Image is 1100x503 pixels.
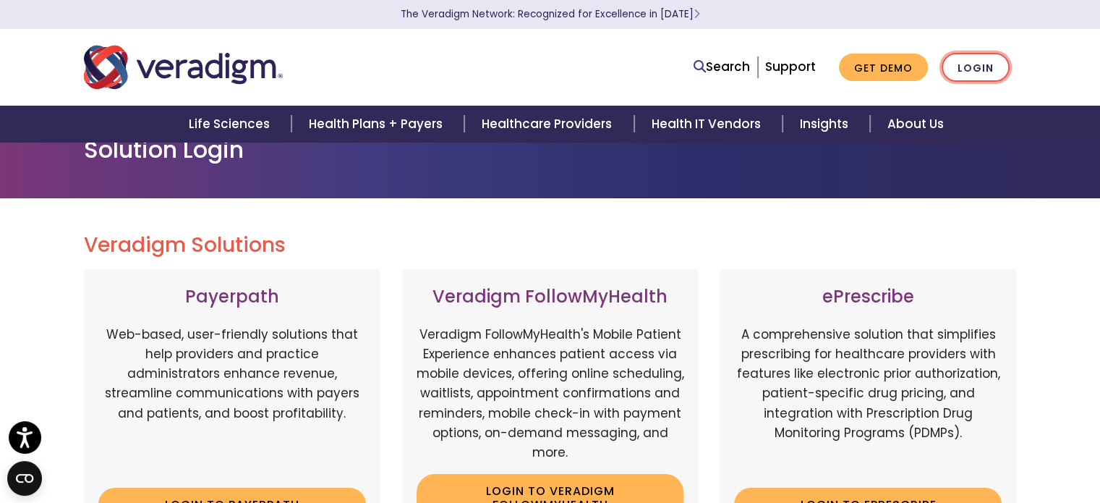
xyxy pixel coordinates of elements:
h3: Veradigm FollowMyHealth [417,287,684,308]
h1: Solution Login [84,136,1017,164]
a: Insights [783,106,870,143]
a: Healthcare Providers [464,106,634,143]
p: A comprehensive solution that simplifies prescribing for healthcare providers with features like ... [734,325,1002,477]
span: Learn More [694,7,700,21]
a: Search [694,57,750,77]
iframe: Drift Chat Widget [812,431,1083,486]
a: Get Demo [839,54,928,82]
a: The Veradigm Network: Recognized for Excellence in [DATE]Learn More [401,7,700,21]
img: Veradigm logo [84,43,283,91]
h2: Veradigm Solutions [84,233,1017,258]
a: Health Plans + Payers [291,106,464,143]
p: Web-based, user-friendly solutions that help providers and practice administrators enhance revenu... [98,325,366,477]
button: Open CMP widget [7,461,42,496]
h3: ePrescribe [734,287,1002,308]
a: Health IT Vendors [634,106,783,143]
h3: Payerpath [98,287,366,308]
a: Login [942,53,1010,83]
a: About Us [870,106,961,143]
a: Life Sciences [171,106,291,143]
a: Support [765,58,816,75]
p: Veradigm FollowMyHealth's Mobile Patient Experience enhances patient access via mobile devices, o... [417,325,684,462]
